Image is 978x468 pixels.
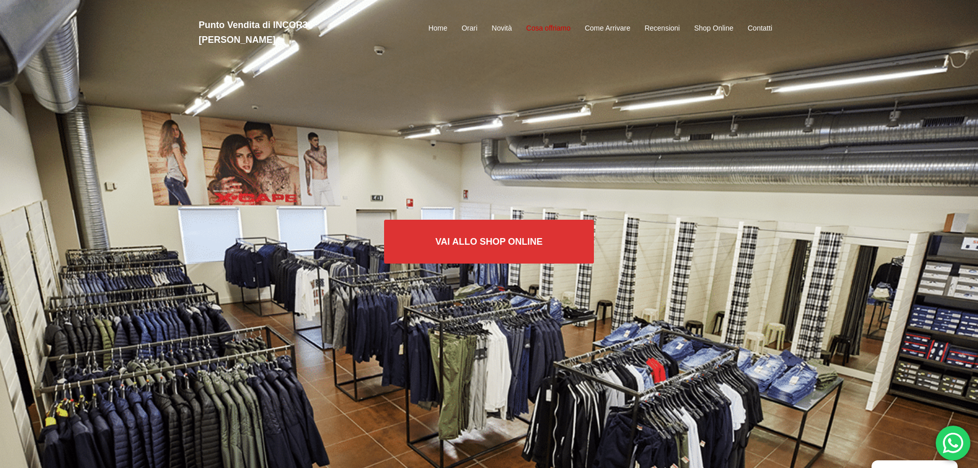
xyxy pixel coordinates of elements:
div: 'Hai [936,426,970,460]
h2: Punto Vendita di INCOR3 [PERSON_NAME] [199,18,382,47]
a: Contatti [748,22,772,35]
a: Cosa offriamo [526,22,570,35]
a: Novità [492,22,512,35]
a: Come Arrivare [585,22,630,35]
a: Shop Online [694,22,733,35]
a: Vai allo SHOP ONLINE [384,220,594,264]
a: Home [428,22,447,35]
a: Orari [461,22,477,35]
a: Recensioni [644,22,680,35]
